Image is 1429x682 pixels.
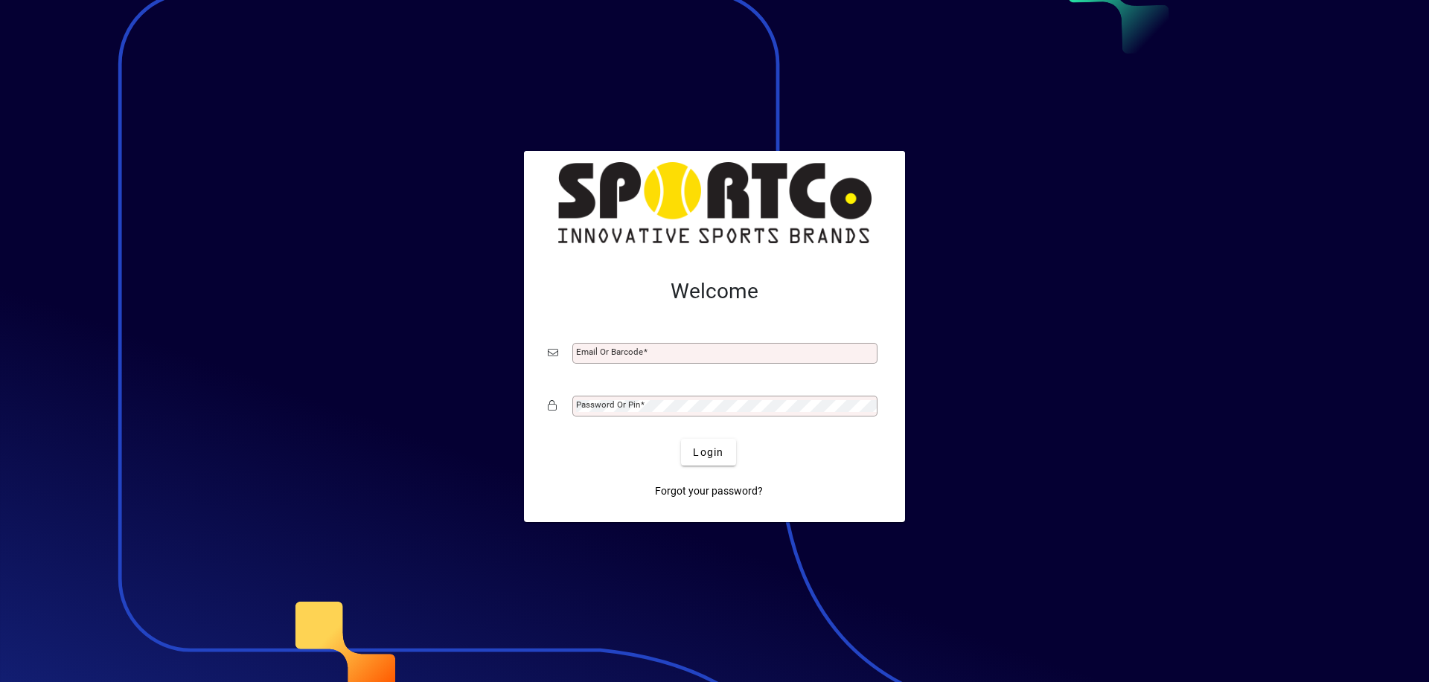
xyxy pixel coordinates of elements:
[693,445,723,460] span: Login
[576,399,640,410] mat-label: Password or Pin
[576,347,643,357] mat-label: Email or Barcode
[548,279,881,304] h2: Welcome
[655,483,763,499] span: Forgot your password?
[681,439,735,466] button: Login
[649,477,769,504] a: Forgot your password?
